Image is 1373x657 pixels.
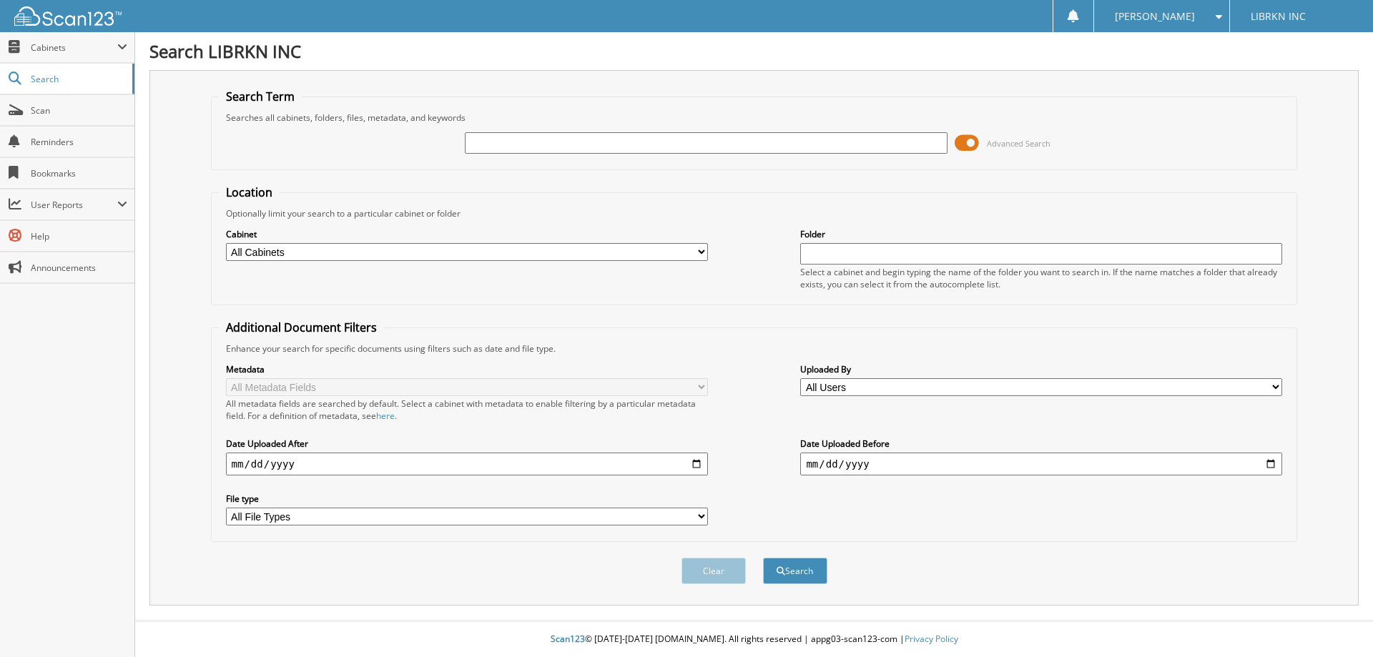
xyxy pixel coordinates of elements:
[219,320,384,335] legend: Additional Document Filters
[31,230,127,242] span: Help
[149,39,1359,63] h1: Search LIBRKN INC
[551,633,585,645] span: Scan123
[376,410,395,422] a: here
[800,453,1282,475] input: end
[31,136,127,148] span: Reminders
[31,167,127,179] span: Bookmarks
[219,184,280,200] legend: Location
[905,633,958,645] a: Privacy Policy
[763,558,827,584] button: Search
[226,438,708,450] label: Date Uploaded After
[219,89,302,104] legend: Search Term
[1115,12,1195,21] span: [PERSON_NAME]
[31,199,117,211] span: User Reports
[226,397,708,422] div: All metadata fields are searched by default. Select a cabinet with metadata to enable filtering b...
[14,6,122,26] img: scan123-logo-white.svg
[800,228,1282,240] label: Folder
[800,266,1282,290] div: Select a cabinet and begin typing the name of the folder you want to search in. If the name match...
[219,207,1290,219] div: Optionally limit your search to a particular cabinet or folder
[226,453,708,475] input: start
[800,363,1282,375] label: Uploaded By
[135,622,1373,657] div: © [DATE]-[DATE] [DOMAIN_NAME]. All rights reserved | appg03-scan123-com |
[226,363,708,375] label: Metadata
[31,41,117,54] span: Cabinets
[219,342,1290,355] div: Enhance your search for specific documents using filters such as date and file type.
[987,138,1050,149] span: Advanced Search
[31,104,127,117] span: Scan
[681,558,746,584] button: Clear
[1251,12,1306,21] span: LIBRKN INC
[219,112,1290,124] div: Searches all cabinets, folders, files, metadata, and keywords
[31,73,125,85] span: Search
[226,228,708,240] label: Cabinet
[31,262,127,274] span: Announcements
[226,493,708,505] label: File type
[800,438,1282,450] label: Date Uploaded Before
